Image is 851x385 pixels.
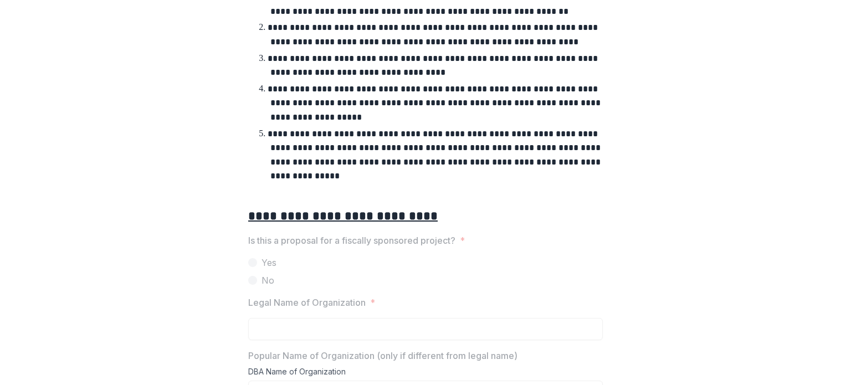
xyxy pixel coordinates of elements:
span: No [262,274,274,287]
div: DBA Name of Organization [248,367,603,381]
p: Legal Name of Organization [248,296,366,309]
p: Is this a proposal for a fiscally sponsored project? [248,234,455,247]
p: Popular Name of Organization (only if different from legal name) [248,349,517,362]
span: Yes [262,256,276,269]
